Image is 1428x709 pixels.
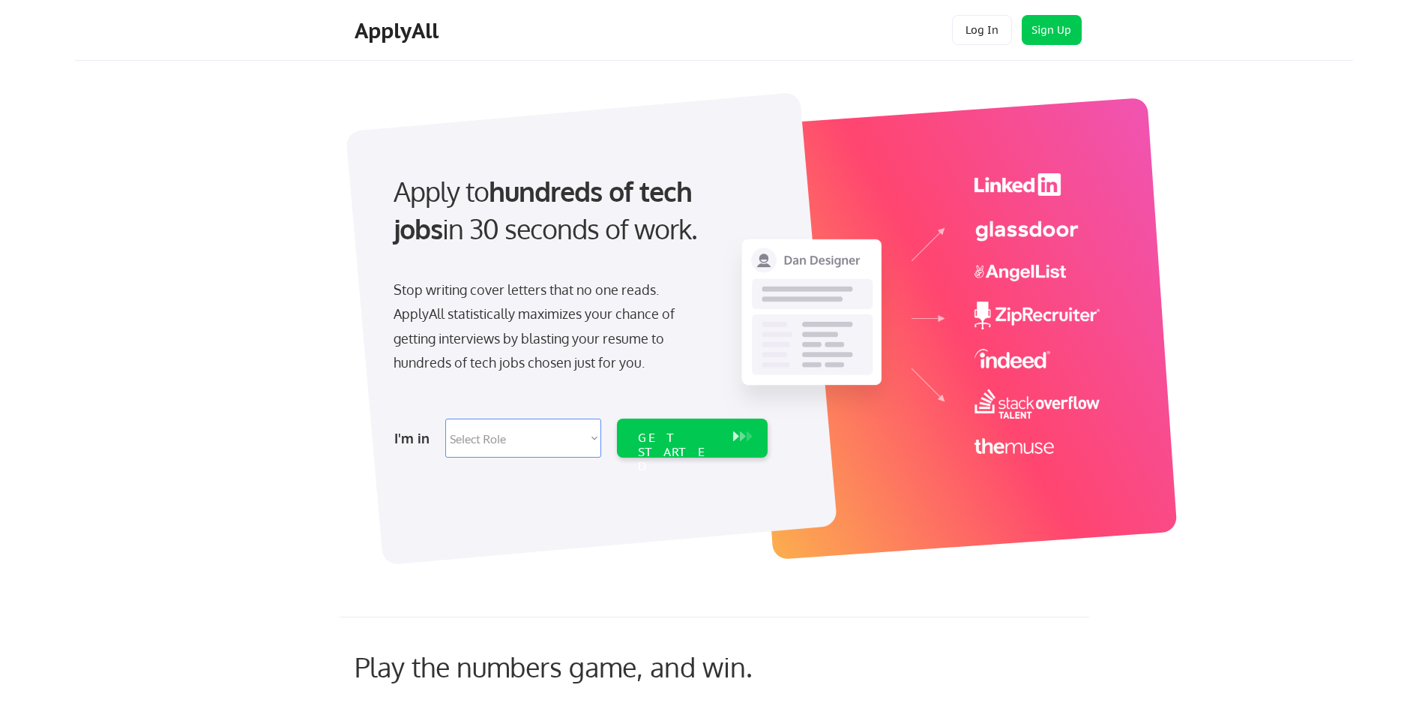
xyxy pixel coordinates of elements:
div: GET STARTED [638,431,718,474]
div: Stop writing cover letters that no one reads. ApplyAll statistically maximizes your chance of get... [394,278,702,375]
div: Play the numbers game, and win. [355,650,819,683]
strong: hundreds of tech jobs [394,174,699,245]
div: Apply to in 30 seconds of work. [394,173,762,248]
div: I'm in [394,426,436,450]
button: Sign Up [1022,15,1082,45]
div: ApplyAll [355,18,443,44]
button: Log In [952,15,1012,45]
